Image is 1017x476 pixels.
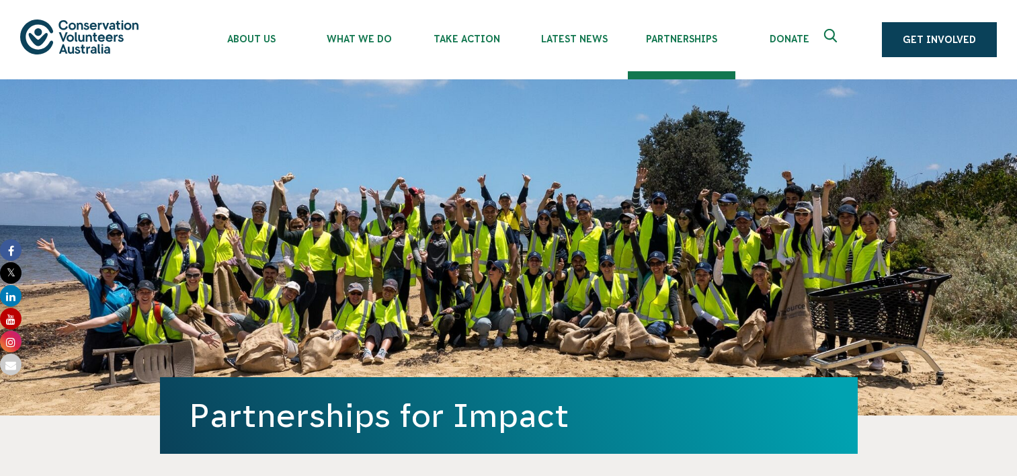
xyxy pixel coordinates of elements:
span: What We Do [305,34,413,44]
span: Take Action [413,34,520,44]
a: Get Involved [882,22,997,57]
button: Expand search box Close search box [816,24,848,56]
h1: Partnerships for Impact [190,397,828,434]
span: About Us [198,34,305,44]
span: Expand search box [824,29,841,50]
span: Partnerships [628,34,735,44]
span: Latest News [520,34,628,44]
img: logo.svg [20,19,138,54]
span: Donate [735,34,843,44]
